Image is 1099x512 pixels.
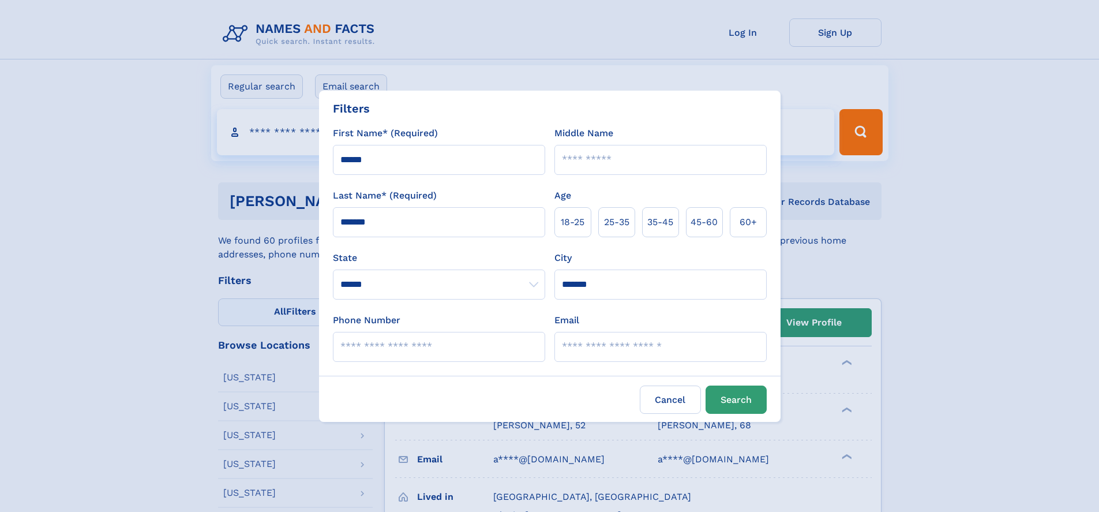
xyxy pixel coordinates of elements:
button: Search [706,386,767,414]
label: Cancel [640,386,701,414]
span: 35‑45 [647,215,673,229]
label: Age [554,189,571,203]
label: State [333,251,545,265]
span: 60+ [740,215,757,229]
span: 25‑35 [604,215,629,229]
label: Email [554,313,579,327]
span: 45‑60 [691,215,718,229]
label: First Name* (Required) [333,126,438,140]
div: Filters [333,100,370,117]
label: Last Name* (Required) [333,189,437,203]
label: Middle Name [554,126,613,140]
span: 18‑25 [561,215,584,229]
label: Phone Number [333,313,400,327]
label: City [554,251,572,265]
